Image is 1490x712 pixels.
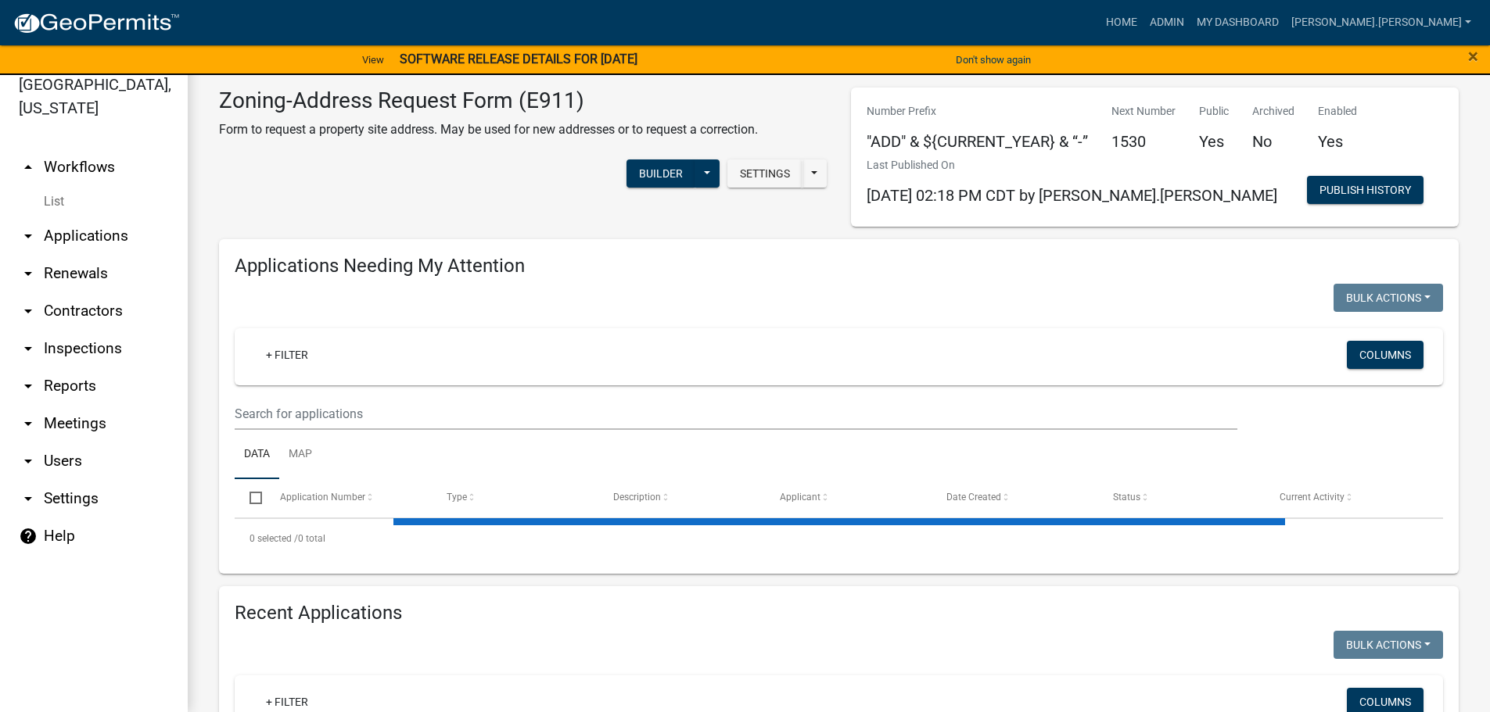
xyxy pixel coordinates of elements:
[1347,341,1424,369] button: Columns
[235,602,1443,624] h4: Recent Applications
[780,492,820,503] span: Applicant
[1190,8,1285,38] a: My Dashboard
[431,479,598,517] datatable-header-cell: Type
[1252,132,1294,151] h5: No
[1252,103,1294,120] p: Archived
[932,479,1098,517] datatable-header-cell: Date Created
[219,88,758,114] h3: Zoning-Address Request Form (E911)
[1199,103,1229,120] p: Public
[235,398,1237,430] input: Search for applications
[1111,103,1176,120] p: Next Number
[19,158,38,177] i: arrow_drop_up
[727,159,802,188] button: Settings
[356,47,390,73] a: View
[867,103,1088,120] p: Number Prefix
[950,47,1037,73] button: Don't show again
[1113,492,1140,503] span: Status
[867,132,1088,151] h5: "ADD" & ${CURRENT_YEAR} & “-”
[1144,8,1190,38] a: Admin
[1307,176,1424,204] button: Publish History
[1285,8,1477,38] a: [PERSON_NAME].[PERSON_NAME]
[19,339,38,358] i: arrow_drop_down
[946,492,1001,503] span: Date Created
[19,302,38,320] i: arrow_drop_down
[19,227,38,245] i: arrow_drop_down
[19,377,38,395] i: arrow_drop_down
[1100,8,1144,38] a: Home
[253,341,321,369] a: + Filter
[1468,47,1478,66] button: Close
[613,492,661,503] span: Description
[447,492,467,503] span: Type
[19,489,38,508] i: arrow_drop_down
[1334,284,1443,312] button: Bulk Actions
[235,479,264,517] datatable-header-cell: Select
[1111,132,1176,151] h5: 1530
[867,157,1277,174] p: Last Published On
[219,120,758,139] p: Form to request a property site address. May be used for new addresses or to request a correction.
[19,452,38,470] i: arrow_drop_down
[1334,631,1443,659] button: Bulk Actions
[250,533,298,544] span: 0 selected /
[235,255,1443,277] h4: Applications Needing My Attention
[867,186,1277,205] span: [DATE] 02:18 PM CDT by [PERSON_NAME].[PERSON_NAME]
[1307,184,1424,197] wm-modal-confirm: Workflow Publish History
[400,52,637,66] strong: SOFTWARE RELEASE DETAILS FOR [DATE]
[1468,45,1478,67] span: ×
[279,430,321,480] a: Map
[1280,492,1345,503] span: Current Activity
[1199,132,1229,151] h5: Yes
[765,479,932,517] datatable-header-cell: Applicant
[1318,132,1357,151] h5: Yes
[280,492,365,503] span: Application Number
[264,479,431,517] datatable-header-cell: Application Number
[235,519,1443,558] div: 0 total
[19,264,38,283] i: arrow_drop_down
[1265,479,1431,517] datatable-header-cell: Current Activity
[1318,103,1357,120] p: Enabled
[598,479,765,517] datatable-header-cell: Description
[235,430,279,480] a: Data
[19,414,38,433] i: arrow_drop_down
[19,527,38,546] i: help
[627,159,695,188] button: Builder
[1098,479,1265,517] datatable-header-cell: Status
